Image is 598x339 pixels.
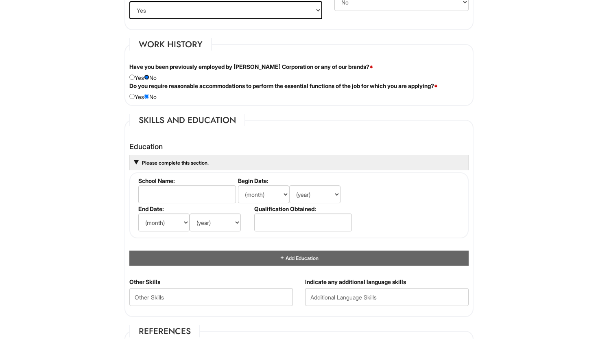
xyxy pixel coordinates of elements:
[129,114,245,126] legend: Skills and Education
[305,278,406,286] label: Indicate any additional language skills
[141,160,209,166] a: Please complete this section.
[305,288,469,306] input: Additional Language Skills
[129,82,438,90] label: Do you require reasonable accommodations to perform the essential functions of the job for which ...
[138,205,251,212] label: End Date:
[129,1,322,19] select: (Yes / No)
[238,177,351,184] label: Begin Date:
[129,143,469,151] h4: Education
[129,38,212,51] legend: Work History
[254,205,351,212] label: Qualification Obtained:
[129,63,373,71] label: Have you been previously employed by [PERSON_NAME] Corporation or any of our brands?
[129,288,293,306] input: Other Skills
[123,63,475,82] div: Yes No
[123,82,475,101] div: Yes No
[138,177,235,184] label: School Name:
[279,255,319,261] a: Add Education
[129,278,160,286] label: Other Skills
[129,325,200,337] legend: References
[285,255,319,261] span: Add Education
